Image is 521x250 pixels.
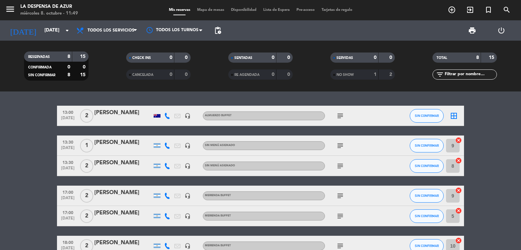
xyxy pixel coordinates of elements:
i: subject [336,192,344,200]
span: CANCELADA [132,73,153,77]
span: Todos los servicios [88,28,134,33]
strong: 0 [185,55,189,60]
i: subject [336,242,344,250]
span: Sin menú asignado [205,144,235,147]
input: Filtrar por nombre... [444,71,497,78]
div: [PERSON_NAME] [94,209,152,217]
span: RE AGENDADA [234,73,259,77]
span: [DATE] [59,116,76,124]
strong: 0 [287,72,291,77]
i: headset_mic [185,113,191,119]
div: [PERSON_NAME] [94,138,152,147]
span: [DATE] [59,146,76,153]
i: exit_to_app [466,6,474,14]
strong: 15 [80,54,87,59]
i: subject [336,162,344,170]
strong: 0 [272,55,274,60]
i: headset_mic [185,163,191,169]
span: Merienda Buffet [205,194,231,197]
span: Merienda Buffet [205,214,231,217]
span: 17:00 [59,208,76,216]
strong: 0 [170,55,172,60]
div: [PERSON_NAME] [94,108,152,117]
i: headset_mic [185,193,191,199]
div: LOG OUT [487,20,516,41]
span: SIN CONFIRMAR [415,164,439,168]
span: 13:00 [59,108,76,116]
strong: 0 [67,65,70,69]
span: 13:30 [59,158,76,166]
i: cancel [455,157,462,164]
span: NO SHOW [336,73,354,77]
button: SIN CONFIRMAR [410,109,444,123]
strong: 0 [287,55,291,60]
strong: 15 [489,55,496,60]
span: 2 [80,209,93,223]
span: 2 [80,109,93,123]
button: SIN CONFIRMAR [410,159,444,173]
strong: 8 [67,72,70,77]
strong: 0 [389,55,393,60]
div: miércoles 8. octubre - 11:49 [20,10,78,17]
button: menu [5,4,15,17]
i: subject [336,142,344,150]
span: Mapa de mesas [194,8,228,12]
strong: 8 [476,55,479,60]
i: border_all [450,112,458,120]
span: [DATE] [59,166,76,174]
span: Tarjetas de regalo [318,8,356,12]
span: 1 [80,139,93,152]
strong: 8 [67,54,70,59]
span: TOTAL [437,56,447,60]
div: [PERSON_NAME] [94,188,152,197]
button: SIN CONFIRMAR [410,189,444,203]
span: SIN CONFIRMAR [415,194,439,197]
span: SENTADAS [234,56,252,60]
i: cancel [455,207,462,214]
span: SIN CONFIRMAR [415,114,439,118]
strong: 2 [389,72,393,77]
strong: 1 [374,72,377,77]
i: cancel [455,137,462,144]
span: CHECK INS [132,56,151,60]
i: [DATE] [5,23,41,38]
strong: 0 [185,72,189,77]
span: pending_actions [214,26,222,35]
strong: 0 [83,65,87,69]
span: SIN CONFIRMAR [415,214,439,218]
i: headset_mic [185,143,191,149]
i: search [503,6,511,14]
span: CONFIRMADA [28,66,52,69]
i: cancel [455,187,462,194]
i: subject [336,212,344,220]
div: [PERSON_NAME] [94,238,152,247]
div: [PERSON_NAME] [94,159,152,167]
i: headset_mic [185,213,191,219]
span: Mis reservas [166,8,194,12]
i: menu [5,4,15,14]
i: filter_list [436,70,444,79]
span: Merienda Buffet [205,244,231,247]
span: 17:00 [59,188,76,196]
span: [DATE] [59,216,76,224]
span: 18:00 [59,238,76,246]
strong: 0 [272,72,274,77]
span: Lista de Espera [260,8,293,12]
i: headset_mic [185,243,191,249]
button: SIN CONFIRMAR [410,139,444,152]
span: 2 [80,189,93,203]
i: add_circle_outline [448,6,456,14]
i: subject [336,112,344,120]
span: Almuerzo buffet [205,114,232,117]
button: SIN CONFIRMAR [410,209,444,223]
strong: 15 [80,72,87,77]
strong: 0 [170,72,172,77]
i: arrow_drop_down [63,26,71,35]
span: Sin menú asignado [205,164,235,167]
i: cancel [455,237,462,244]
span: SIN CONFIRMAR [415,144,439,147]
strong: 0 [374,55,377,60]
span: SIN CONFIRMAR [28,74,55,77]
span: Disponibilidad [228,8,260,12]
span: 13:30 [59,138,76,146]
